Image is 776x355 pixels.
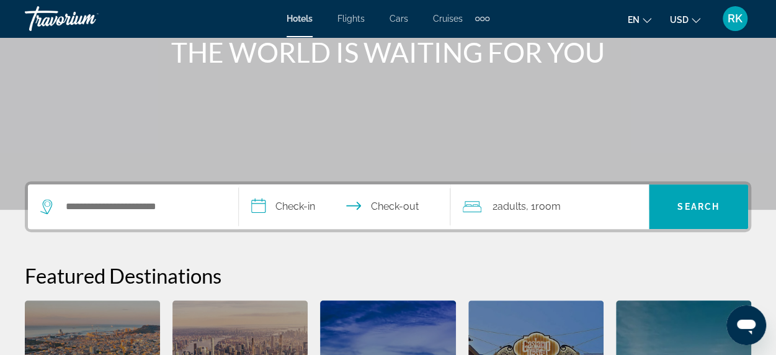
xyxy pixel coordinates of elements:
[287,14,313,24] a: Hotels
[628,11,651,29] button: Change language
[726,305,766,345] iframe: Button to launch messaging window
[25,2,149,35] a: Travorium
[649,184,748,229] button: Search
[25,263,751,288] h2: Featured Destinations
[28,184,748,229] div: Search widget
[719,6,751,32] button: User Menu
[526,198,561,215] span: , 1
[337,14,365,24] a: Flights
[670,11,700,29] button: Change currency
[677,202,720,212] span: Search
[450,184,649,229] button: Travelers: 2 adults, 0 children
[156,36,621,68] h1: THE WORLD IS WAITING FOR YOU
[497,200,526,212] span: Adults
[433,14,463,24] a: Cruises
[535,200,561,212] span: Room
[493,198,526,215] span: 2
[390,14,408,24] a: Cars
[475,9,489,29] button: Extra navigation items
[239,184,450,229] button: Check in and out dates
[670,15,689,25] span: USD
[628,15,640,25] span: en
[728,12,743,25] span: RK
